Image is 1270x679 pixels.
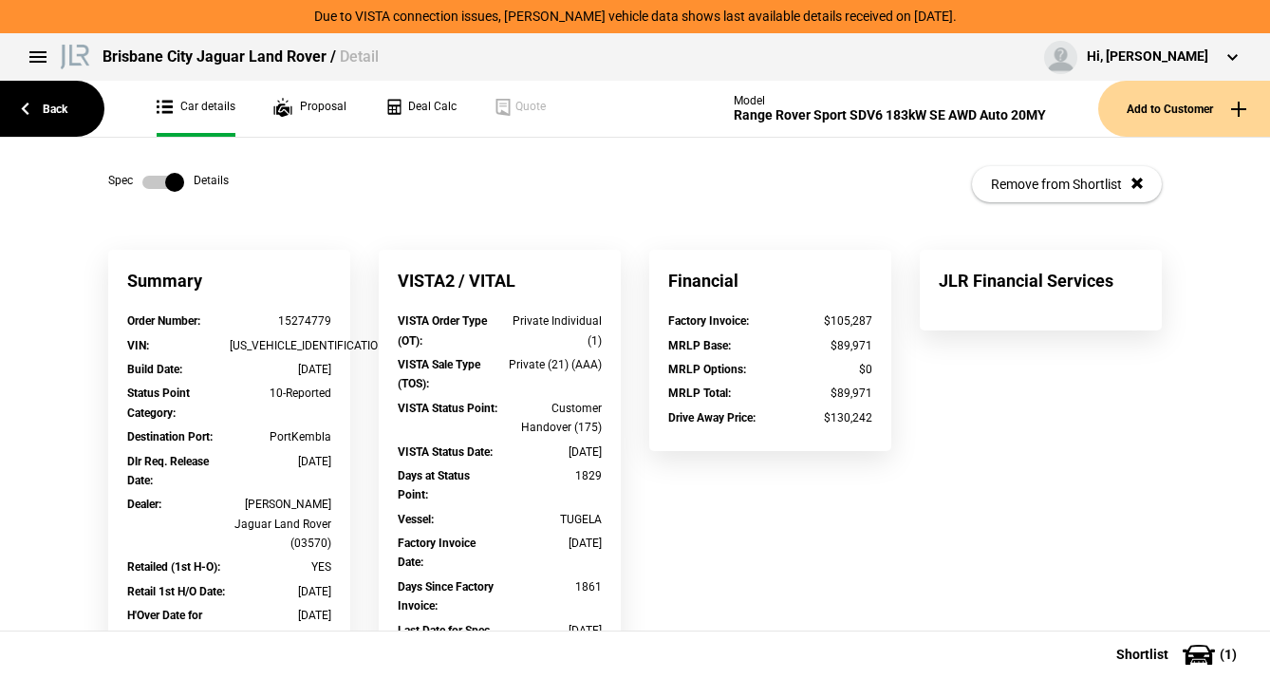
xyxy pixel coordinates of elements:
[500,355,603,374] div: Private (21) (AAA)
[398,537,476,569] strong: Factory Invoice Date :
[1087,47,1208,66] div: Hi, [PERSON_NAME]
[771,311,873,330] div: $105,287
[1116,648,1168,661] span: Shortlist
[771,384,873,403] div: $89,971
[157,81,235,137] a: Car details
[398,358,480,390] strong: VISTA Sale Type (TOS) :
[972,166,1162,202] button: Remove from Shortlist
[500,311,603,350] div: Private Individual (1)
[668,387,731,400] strong: MRLP Total :
[668,363,746,376] strong: MRLP Options :
[230,360,332,379] div: [DATE]
[57,41,93,69] img: landrover.png
[230,557,332,576] div: YES
[379,250,621,311] div: VISTA2 / VITAL
[920,250,1162,311] div: JLR Financial Services
[127,430,213,443] strong: Destination Port :
[230,582,332,601] div: [DATE]
[108,250,350,311] div: Summary
[127,314,200,328] strong: Order Number :
[500,399,603,438] div: Customer Handover (175)
[1220,648,1237,661] span: ( 1 )
[500,443,603,462] div: [DATE]
[230,336,332,355] div: [US_VEHICLE_IDENTIFICATION_NUMBER]
[230,427,332,446] div: PortKembla
[230,311,332,330] div: 15274779
[230,452,332,471] div: [DATE]
[230,384,332,403] div: 10-Reported
[771,336,873,355] div: $89,971
[771,408,873,427] div: $130,242
[340,47,379,66] span: Detail
[500,510,603,529] div: TUGELA
[127,498,161,511] strong: Dealer :
[500,534,603,553] div: [DATE]
[230,495,332,553] div: [PERSON_NAME] Jaguar Land Rover (03570)
[127,455,209,487] strong: Dlr Req. Release Date :
[734,107,1046,123] div: Range Rover Sport SDV6 183kW SE AWD Auto 20MY
[398,513,434,526] strong: Vessel :
[398,624,493,656] strong: Last Date for Spec. Change :
[127,560,220,574] strong: Retailed (1st H-O) :
[384,81,457,137] a: Deal Calc
[127,339,149,352] strong: VIN :
[127,585,225,598] strong: Retail 1st H/O Date :
[398,469,470,501] strong: Days at Status Point :
[500,466,603,485] div: 1829
[127,609,202,641] strong: H'Over Date for Support :
[649,250,891,311] div: Financial
[668,411,756,424] strong: Drive Away Price :
[108,173,229,192] div: Spec Details
[398,314,487,347] strong: VISTA Order Type (OT) :
[273,81,346,137] a: Proposal
[734,94,1046,107] div: Model
[103,47,379,67] div: Brisbane City Jaguar Land Rover /
[500,621,603,640] div: [DATE]
[1088,631,1270,678] button: Shortlist(1)
[668,314,749,328] strong: Factory Invoice :
[398,445,493,459] strong: VISTA Status Date :
[230,606,332,625] div: [DATE]
[127,387,190,419] strong: Status Point Category :
[398,402,497,415] strong: VISTA Status Point :
[500,577,603,596] div: 1861
[398,580,494,613] strong: Days Since Factory Invoice :
[771,360,873,379] div: $0
[668,339,731,352] strong: MRLP Base :
[127,363,182,376] strong: Build Date :
[1098,81,1270,137] button: Add to Customer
